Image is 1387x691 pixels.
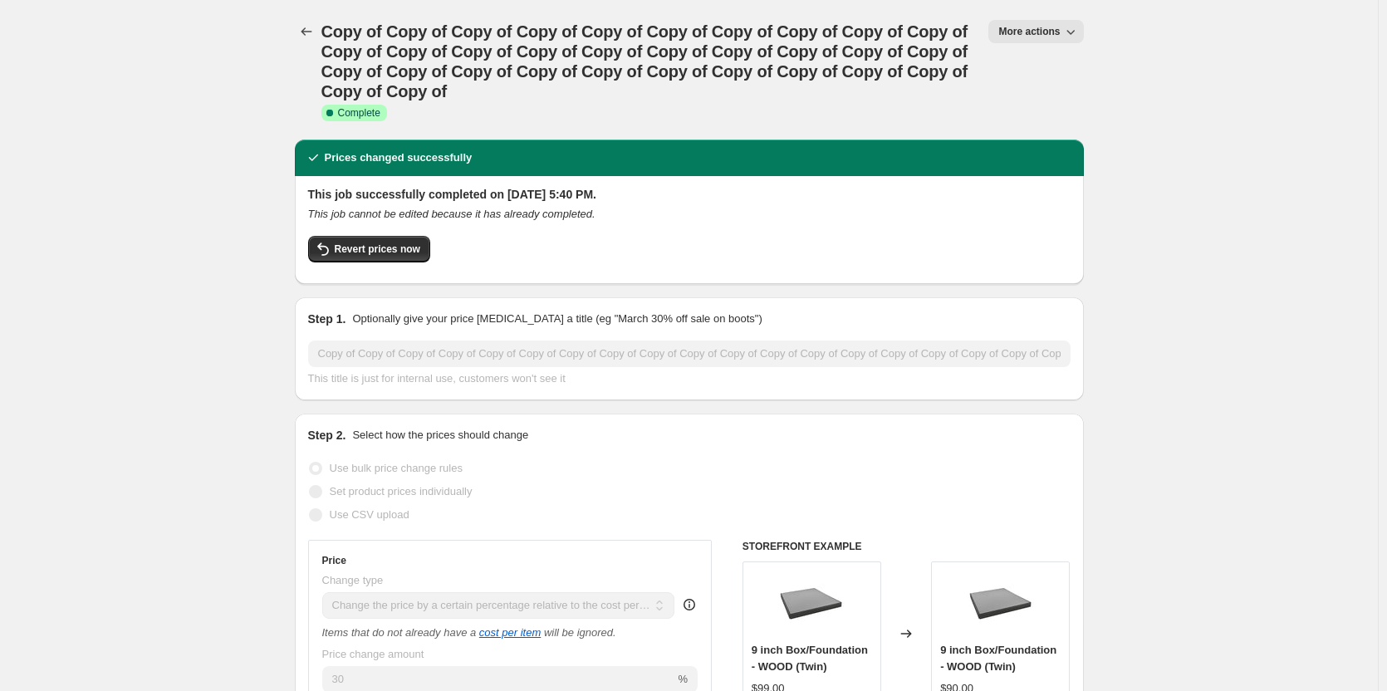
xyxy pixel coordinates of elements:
a: cost per item [479,626,541,639]
span: Set product prices individually [330,485,473,497]
span: This title is just for internal use, customers won't see it [308,372,566,385]
input: 30% off holiday sale [308,341,1071,367]
div: help [681,596,698,613]
span: Revert prices now [335,243,420,256]
span: Price change amount [322,648,424,660]
span: 9 inch Box/Foundation - WOOD (Twin) [940,644,1056,673]
p: Optionally give your price [MEDICAL_DATA] a title (eg "March 30% off sale on boots") [352,311,762,327]
h2: This job successfully completed on [DATE] 5:40 PM. [308,186,1071,203]
span: Use bulk price change rules [330,462,463,474]
span: % [678,673,688,685]
i: Items that do not already have a [322,626,477,639]
h2: Prices changed successfully [325,149,473,166]
button: Revert prices now [308,236,430,262]
img: prod_1790987912_80x.jpg [968,571,1034,637]
i: This job cannot be edited because it has already completed. [308,208,595,220]
button: Price change jobs [295,20,318,43]
img: prod_1790987912_80x.jpg [778,571,845,637]
span: 9 inch Box/Foundation - WOOD (Twin) [752,644,868,673]
h3: Price [322,554,346,567]
span: Complete [338,106,380,120]
h2: Step 2. [308,427,346,444]
span: More actions [998,25,1060,38]
span: Use CSV upload [330,508,409,521]
p: Select how the prices should change [352,427,528,444]
h2: Step 1. [308,311,346,327]
h6: STOREFRONT EXAMPLE [743,540,1071,553]
i: will be ignored. [544,626,616,639]
span: Change type [322,574,384,586]
button: More actions [988,20,1083,43]
span: Copy of Copy of Copy of Copy of Copy of Copy of Copy of Copy of Copy of Copy of Copy of Copy of C... [321,22,968,100]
